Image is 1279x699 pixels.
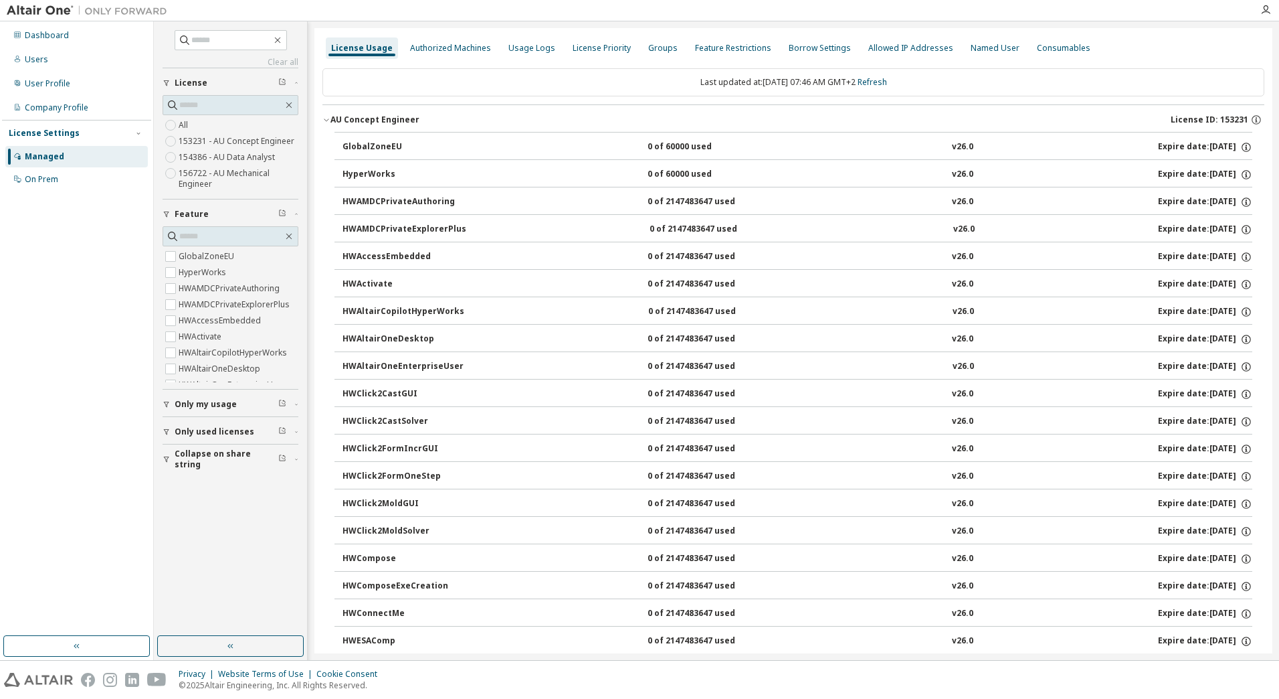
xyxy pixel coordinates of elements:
div: 0 of 2147483647 used [648,443,768,455]
div: Borrow Settings [789,43,851,54]
div: v26.0 [952,333,973,345]
div: Expire date: [DATE] [1158,553,1252,565]
span: Collapse on share string [175,449,278,470]
button: HWAccessEmbedded0 of 2147483647 usedv26.0Expire date:[DATE] [342,242,1252,272]
span: Clear filter [278,454,286,465]
div: Feature Restrictions [695,43,771,54]
img: facebook.svg [81,673,95,687]
button: HWESAComp0 of 2147483647 usedv26.0Expire date:[DATE] [342,627,1252,656]
div: 0 of 2147483647 used [648,196,768,208]
div: HWAltairOneDesktop [342,333,463,345]
div: Expire date: [DATE] [1158,224,1252,236]
img: altair_logo.svg [4,673,73,687]
div: 0 of 60000 used [648,169,768,181]
div: v26.0 [952,279,973,291]
label: 153231 - AU Concept Engineer [179,133,297,149]
div: 0 of 2147483647 used [648,333,768,345]
div: Expire date: [DATE] [1158,443,1252,455]
div: HWClick2CastGUI [342,388,463,400]
div: HWAltairCopilotHyperWorks [342,306,464,318]
span: Clear filter [278,78,286,88]
div: Authorized Machines [410,43,491,54]
div: v26.0 [952,169,973,181]
button: HWClick2FormOneStep0 of 2147483647 usedv26.0Expire date:[DATE] [342,462,1252,491]
p: © 2025 Altair Engineering, Inc. All Rights Reserved. [179,680,385,691]
label: HWActivate [179,329,224,345]
div: Usage Logs [508,43,555,54]
div: HWAccessEmbedded [342,251,463,263]
div: Expire date: [DATE] [1158,196,1252,208]
img: youtube.svg [147,673,167,687]
div: Expire date: [DATE] [1158,306,1252,318]
div: v26.0 [953,361,974,373]
div: HWClick2FormOneStep [342,471,463,483]
span: Clear filter [278,426,286,437]
label: HWAltairCopilotHyperWorks [179,345,290,361]
button: HWAltairCopilotHyperWorks0 of 2147483647 usedv26.0Expire date:[DATE] [342,297,1252,327]
div: v26.0 [952,553,973,565]
div: On Prem [25,174,58,185]
span: Only my usage [175,399,237,410]
button: Only my usage [163,390,298,419]
div: License Settings [9,128,80,139]
div: Dashboard [25,30,69,41]
div: HWCompose [342,553,463,565]
div: 0 of 2147483647 used [648,306,769,318]
div: HWAMDCPrivateAuthoring [342,196,463,208]
span: License ID: 153231 [1171,114,1248,125]
div: Named User [971,43,1019,54]
div: Managed [25,151,64,162]
div: 0 of 2147483647 used [648,388,768,400]
span: Only used licenses [175,426,254,437]
button: HWClick2CastSolver0 of 2147483647 usedv26.0Expire date:[DATE] [342,407,1252,437]
a: Refresh [858,76,887,88]
label: 154386 - AU Data Analyst [179,149,278,165]
button: HWAMDCPrivateExplorerPlus0 of 2147483647 usedv26.0Expire date:[DATE] [342,215,1252,244]
div: v26.0 [952,608,973,620]
div: Expire date: [DATE] [1158,580,1252,593]
div: v26.0 [952,635,973,647]
div: Expire date: [DATE] [1158,471,1252,483]
div: 0 of 2147483647 used [648,526,768,538]
div: Expire date: [DATE] [1158,388,1252,400]
label: HyperWorks [179,264,229,281]
div: 0 of 2147483647 used [648,635,768,647]
span: Clear filter [278,399,286,410]
div: v26.0 [952,416,973,428]
button: HWCompose0 of 2147483647 usedv26.0Expire date:[DATE] [342,544,1252,574]
div: License Priority [573,43,631,54]
div: v26.0 [952,471,973,483]
label: HWAMDCPrivateExplorerPlus [179,297,292,313]
div: Expire date: [DATE] [1158,635,1252,647]
span: Clear filter [278,209,286,220]
span: License [175,78,207,88]
img: Altair One [7,4,174,17]
div: HWAMDCPrivateExplorerPlus [342,224,466,236]
div: v26.0 [952,443,973,455]
div: v26.0 [952,388,973,400]
div: Expire date: [DATE] [1158,608,1252,620]
button: HWClick2FormIncrGUI0 of 2147483647 usedv26.0Expire date:[DATE] [342,435,1252,464]
div: v26.0 [952,251,973,263]
div: Users [25,54,48,65]
div: HWClick2FormIncrGUI [342,443,463,455]
div: HyperWorks [342,169,463,181]
div: 0 of 2147483647 used [648,608,768,620]
div: Expire date: [DATE] [1158,361,1252,373]
div: Expire date: [DATE] [1158,416,1252,428]
div: HWComposeExeCreation [342,580,463,593]
button: HWAltairOneDesktop0 of 2147483647 usedv26.0Expire date:[DATE] [342,325,1252,354]
div: v26.0 [952,526,973,538]
button: HWClick2MoldGUI0 of 2147483647 usedv26.0Expire date:[DATE] [342,489,1252,519]
div: Last updated at: [DATE] 07:46 AM GMT+2 [322,68,1264,96]
label: HWAltairOneDesktop [179,361,263,377]
div: Expire date: [DATE] [1158,279,1252,291]
div: Expire date: [DATE] [1158,251,1252,263]
div: HWESAComp [342,635,463,647]
div: Expire date: [DATE] [1158,526,1252,538]
div: v26.0 [952,580,973,593]
div: v26.0 [952,196,973,208]
label: All [179,117,191,133]
div: v26.0 [953,306,974,318]
div: Company Profile [25,102,88,113]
